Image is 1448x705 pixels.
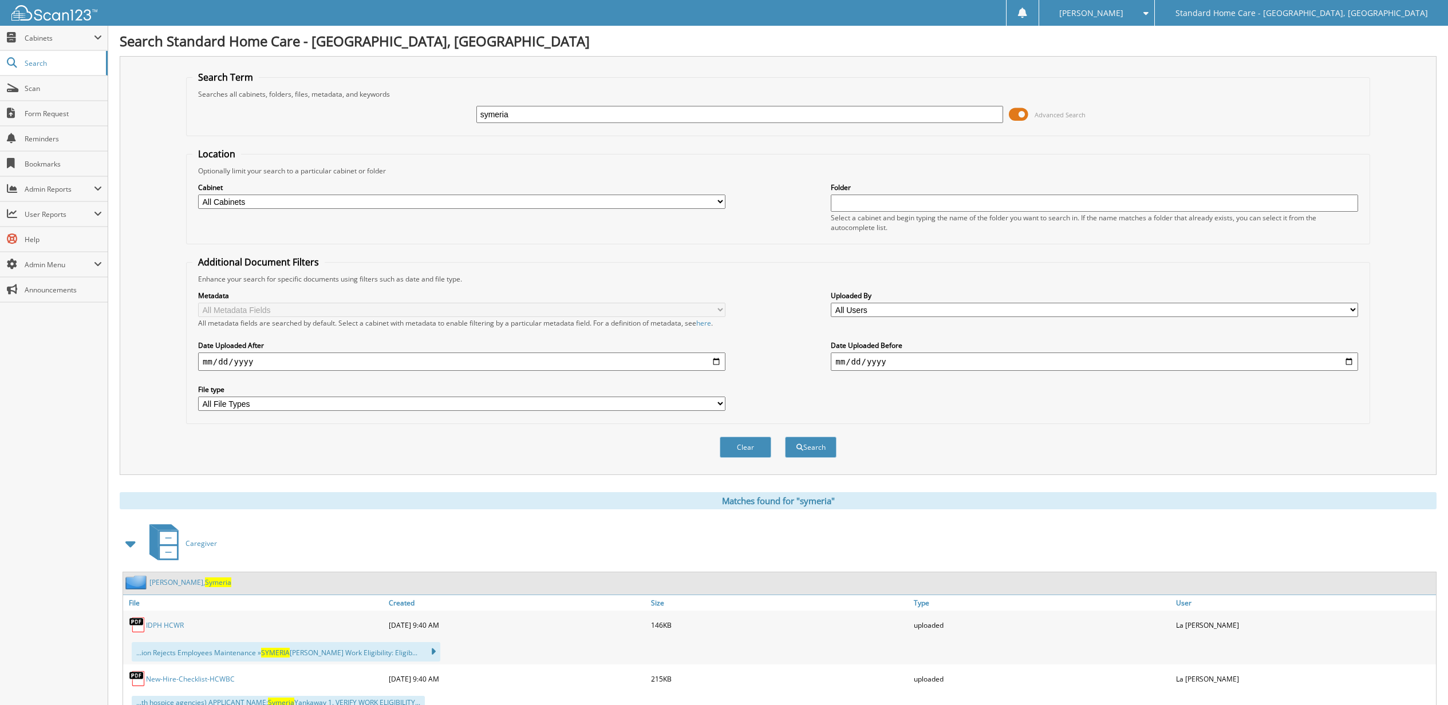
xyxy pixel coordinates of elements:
label: Uploaded By [831,291,1358,300]
div: La [PERSON_NAME] [1173,613,1436,636]
a: User [1173,595,1436,611]
h1: Search Standard Home Care - [GEOGRAPHIC_DATA], [GEOGRAPHIC_DATA] [120,31,1437,50]
label: Folder [831,183,1358,192]
div: 215KB [648,667,911,690]
span: Admin Reports [25,184,94,194]
a: Caregiver [143,521,217,566]
div: 146KB [648,613,911,636]
span: Announcements [25,285,102,295]
span: Advanced Search [1035,110,1086,119]
div: Searches all cabinets, folders, files, metadata, and keywords [192,89,1364,99]
div: uploaded [911,613,1174,636]
div: uploaded [911,667,1174,690]
span: [PERSON_NAME] [1059,10,1123,17]
img: PDF.png [129,616,146,633]
span: Search [25,58,100,68]
div: Select a cabinet and begin typing the name of the folder you want to search in. If the name match... [831,213,1358,232]
button: Clear [720,437,771,458]
span: Bookmarks [25,159,102,169]
img: scan123-logo-white.svg [11,5,97,21]
img: PDF.png [129,670,146,687]
span: Form Request [25,109,102,118]
legend: Additional Document Filters [192,256,325,268]
div: ...ion Rejects Employees Maintenance » [PERSON_NAME] Work Eligibility: Eligib... [132,642,440,662]
span: Standard Home Care - [GEOGRAPHIC_DATA], [GEOGRAPHIC_DATA] [1175,10,1428,17]
a: Type [911,595,1174,611]
label: Date Uploaded Before [831,340,1358,350]
button: Search [785,437,837,458]
img: folder2.png [125,575,149,589]
label: File type [198,385,725,394]
a: [PERSON_NAME],Symeria [149,577,231,587]
div: Enhance your search for specific documents using filters such as date and file type. [192,274,1364,284]
div: [DATE] 9:40 AM [386,667,649,690]
a: File [123,595,386,611]
a: New-Hire-Checklist-HCWBC [146,674,235,684]
a: Created [386,595,649,611]
span: Reminders [25,134,102,144]
input: end [831,352,1358,371]
div: La [PERSON_NAME] [1173,667,1436,690]
span: Cabinets [25,33,94,43]
label: Cabinet [198,183,725,192]
span: SYMERIA [261,648,290,658]
div: [DATE] 9:40 AM [386,613,649,636]
span: Help [25,235,102,244]
legend: Search Term [192,71,259,84]
div: Matches found for "symeria" [120,492,1437,509]
div: All metadata fields are searched by default. Select a cabinet with metadata to enable filtering b... [198,318,725,328]
a: Size [648,595,911,611]
span: User Reports [25,209,94,219]
a: IDPH HCWR [146,620,184,630]
span: Caregiver [186,538,217,548]
div: Optionally limit your search to a particular cabinet or folder [192,166,1364,176]
span: Scan [25,84,102,93]
span: Admin Menu [25,260,94,270]
input: start [198,352,725,371]
a: here [696,318,711,328]
legend: Location [192,148,241,160]
span: Symeria [205,577,231,587]
label: Metadata [198,291,725,300]
label: Date Uploaded After [198,340,725,350]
